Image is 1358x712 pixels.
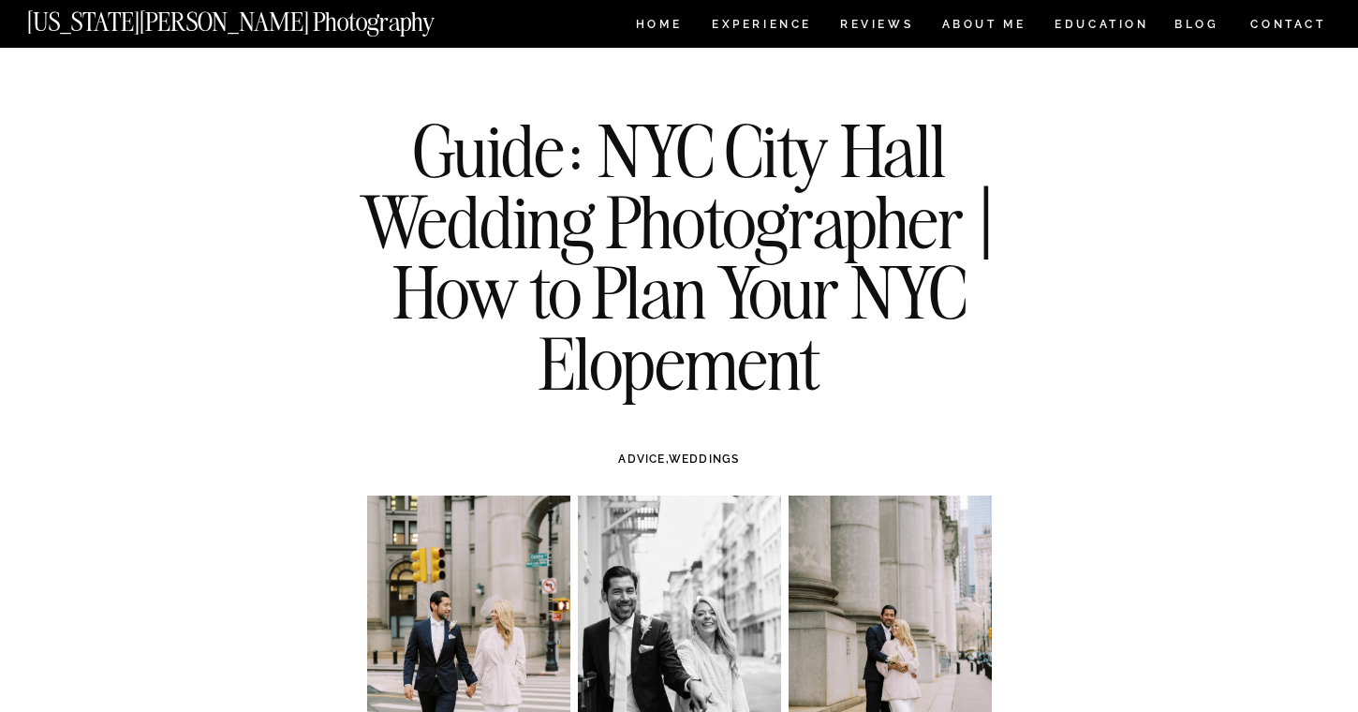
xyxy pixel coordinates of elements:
[618,452,665,466] a: ADVICE
[1249,14,1327,35] a: CONTACT
[840,19,910,35] a: REVIEWS
[1174,19,1219,35] a: BLOG
[669,452,740,466] a: WEDDINGS
[27,9,497,25] a: [US_STATE][PERSON_NAME] Photography
[1053,19,1151,35] a: EDUCATION
[339,115,1019,398] h1: Guide: NYC City Hall Wedding Photographer | How to Plan Your NYC Elopement
[632,19,686,35] a: HOME
[712,19,810,35] a: Experience
[406,451,952,467] h3: ,
[941,19,1026,35] a: ABOUT ME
